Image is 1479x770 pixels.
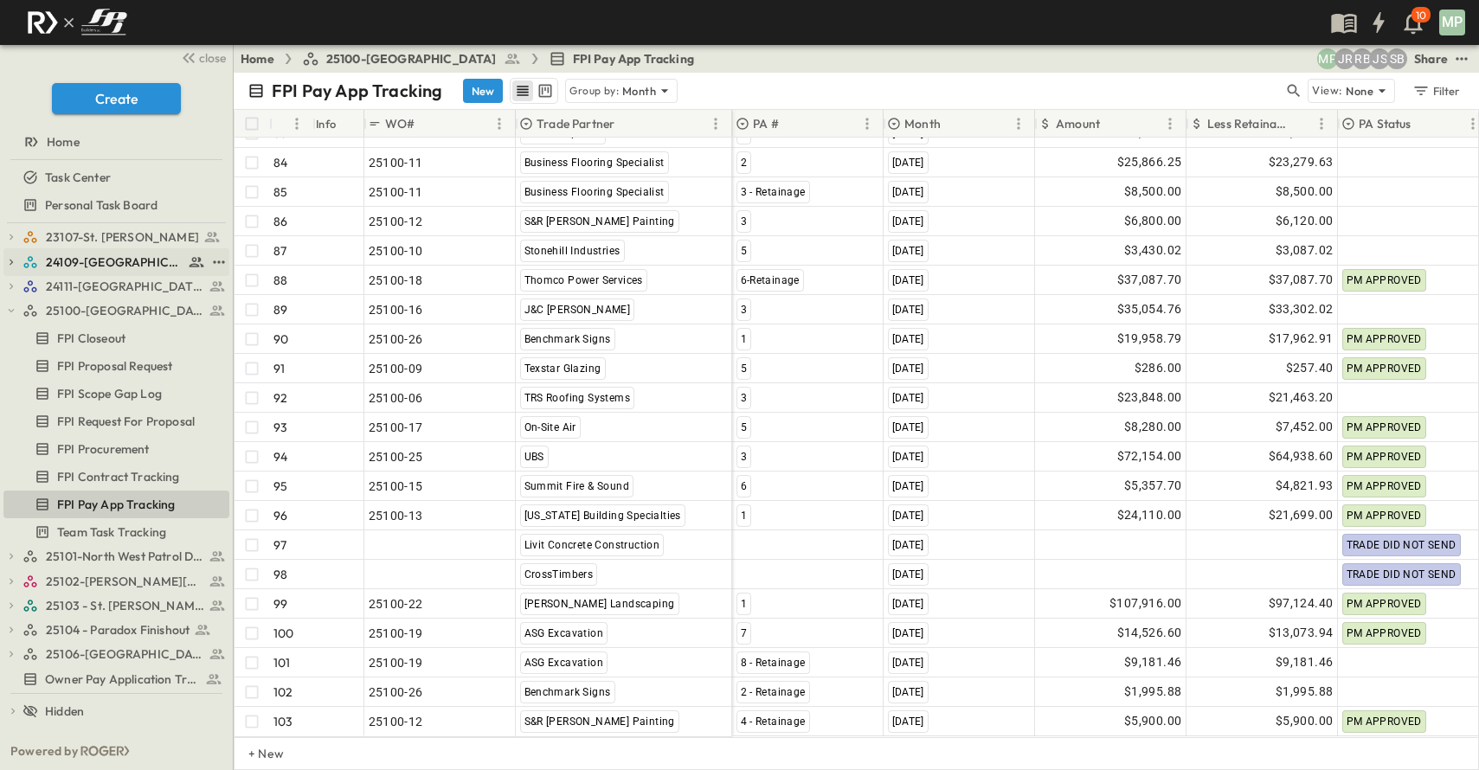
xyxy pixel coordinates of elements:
[1124,241,1182,260] span: $3,430.02
[1117,505,1182,525] span: $24,110.00
[45,169,111,186] span: Task Center
[892,568,924,581] span: [DATE]
[369,360,423,377] span: 25100-09
[369,713,423,730] span: 25100-12
[174,45,229,69] button: close
[1117,623,1182,643] span: $14,526.60
[892,598,924,610] span: [DATE]
[23,618,226,642] a: 25104 - Paradox Finishout
[3,273,229,300] div: 24111-[GEOGRAPHIC_DATA]test
[573,50,694,67] span: FPI Pay App Tracking
[3,465,226,489] a: FPI Contract Tracking
[369,683,423,701] span: 25100-26
[1347,421,1422,433] span: PM APPROVED
[1286,358,1334,378] span: $257.40
[1124,476,1182,496] span: $5,357.70
[46,573,204,590] span: 25102-Christ The Redeemer Anglican Church
[1347,539,1456,551] span: TRADE DID NOT SEND
[782,114,801,133] button: Sort
[534,80,556,101] button: kanban view
[904,115,941,132] p: Month
[1269,623,1334,643] span: $13,073.94
[3,437,226,461] a: FPI Procurement
[1160,113,1180,134] button: Menu
[618,114,637,133] button: Sort
[524,392,631,404] span: TRS Roofing Systems
[1117,299,1182,319] span: $35,054.76
[741,157,747,169] span: 2
[3,542,229,570] div: 25101-North West Patrol Divisiontest
[1008,113,1029,134] button: Menu
[741,657,806,669] span: 8 - Retainage
[892,510,924,522] span: [DATE]
[3,518,229,546] div: Team Task Trackingtest
[1334,48,1355,69] div: Jayden Ramirez (jramirez@fpibuilders.com)
[369,242,423,260] span: 25100-10
[1359,115,1411,132] p: PA Status
[3,380,229,407] div: FPI Scope Gap Logtest
[3,326,226,350] a: FPI Closeout
[1347,451,1422,463] span: PM APPROVED
[57,385,162,402] span: FPI Scope Gap Log
[369,330,423,348] span: 25100-26
[524,451,544,463] span: UBS
[524,157,665,169] span: Business Flooring Specialist
[1386,48,1407,69] div: Sterling Barnett (sterling@fpibuilders.com)
[45,671,198,688] span: Owner Pay Application Tracking
[3,223,229,251] div: 23107-St. [PERSON_NAME]test
[273,713,293,730] p: 103
[463,79,503,103] button: New
[302,50,521,67] a: 25100-[GEOGRAPHIC_DATA]
[741,480,747,492] span: 6
[23,642,226,666] a: 25106-St. Andrews Parking Lot
[741,451,747,463] span: 3
[369,625,423,642] span: 25100-19
[286,113,307,134] button: Menu
[741,245,747,257] span: 5
[1415,114,1434,133] button: Sort
[57,413,195,430] span: FPI Request For Proposal
[23,594,226,618] a: 25103 - St. [PERSON_NAME] Phase 2
[510,78,558,104] div: table view
[23,274,226,298] a: 24111-[GEOGRAPHIC_DATA]
[1416,9,1426,22] p: 10
[273,566,287,583] p: 98
[1056,115,1100,132] p: Amount
[1347,598,1422,610] span: PM APPROVED
[741,627,747,639] span: 7
[753,115,779,132] p: PA #
[46,228,199,246] span: 23107-St. [PERSON_NAME]
[1411,81,1461,100] div: Filter
[1117,270,1182,290] span: $37,087.70
[46,548,204,565] span: 25101-North West Patrol Division
[273,389,287,407] p: 92
[369,154,423,171] span: 25100-11
[273,242,286,260] p: 87
[273,213,287,230] p: 86
[369,183,423,201] span: 25100-11
[369,654,423,671] span: 25100-19
[57,496,175,513] span: FPI Pay App Tracking
[524,715,675,728] span: S&R [PERSON_NAME] Painting
[892,157,924,169] span: [DATE]
[3,191,229,219] div: Personal Task Boardtest
[1276,211,1334,231] span: $6,120.00
[892,657,924,669] span: [DATE]
[3,407,229,435] div: FPI Request For Proposaltest
[1124,417,1182,437] span: $8,280.00
[1117,152,1182,172] span: $25,866.25
[1269,329,1334,349] span: $17,962.91
[524,333,611,345] span: Benchmark Signs
[1414,50,1448,67] div: Share
[57,330,125,347] span: FPI Closeout
[1439,10,1465,35] div: MP
[1117,388,1182,407] span: $23,848.00
[1135,358,1182,378] span: $286.00
[1437,8,1467,37] button: MP
[622,82,656,99] p: Month
[1347,274,1422,286] span: PM APPROVED
[892,421,924,433] span: [DATE]
[1117,329,1182,349] span: $19,958.79
[23,298,226,323] a: 25100-Vanguard Prep School
[273,183,287,201] p: 85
